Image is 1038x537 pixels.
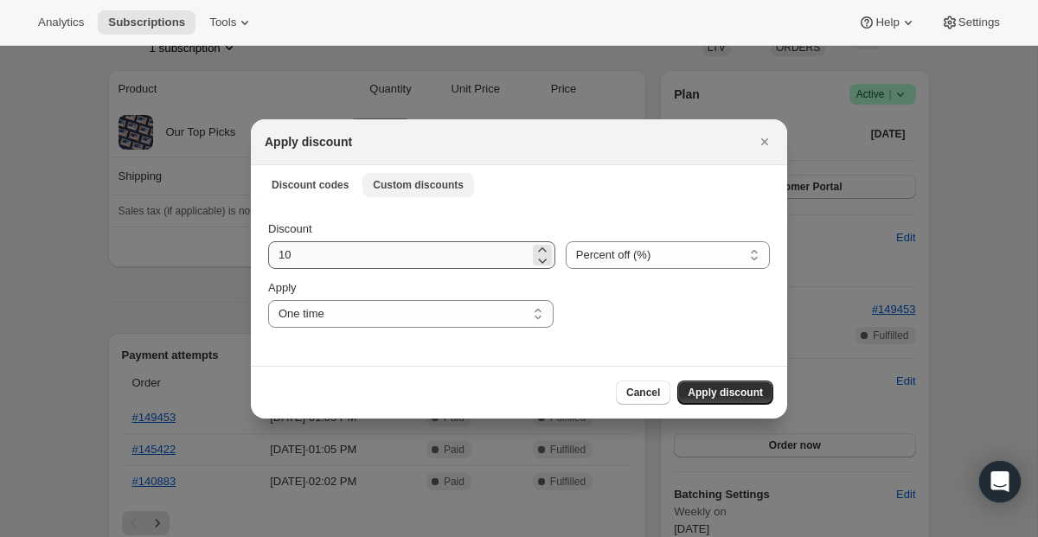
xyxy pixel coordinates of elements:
[272,178,349,192] span: Discount codes
[373,178,464,192] span: Custom discounts
[848,10,926,35] button: Help
[931,10,1010,35] button: Settings
[688,386,763,400] span: Apply discount
[677,380,773,405] button: Apply discount
[261,173,359,197] button: Discount codes
[251,203,787,366] div: Custom discounts
[616,380,670,405] button: Cancel
[626,386,660,400] span: Cancel
[979,461,1021,502] div: Open Intercom Messenger
[98,10,195,35] button: Subscriptions
[199,10,264,35] button: Tools
[265,133,352,150] h2: Apply discount
[28,10,94,35] button: Analytics
[108,16,185,29] span: Subscriptions
[362,173,474,197] button: Custom discounts
[209,16,236,29] span: Tools
[268,222,312,235] span: Discount
[875,16,899,29] span: Help
[268,281,297,294] span: Apply
[958,16,1000,29] span: Settings
[753,130,777,154] button: Close
[38,16,84,29] span: Analytics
